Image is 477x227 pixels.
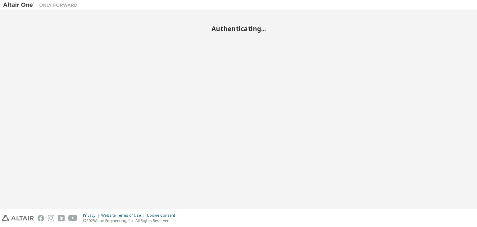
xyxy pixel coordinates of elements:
[38,215,44,221] img: facebook.svg
[2,215,34,221] img: altair_logo.svg
[58,215,65,221] img: linkedin.svg
[83,218,179,223] p: © 2025 Altair Engineering, Inc. All Rights Reserved.
[101,213,147,218] div: Website Terms of Use
[48,215,54,221] img: instagram.svg
[3,2,81,8] img: Altair One
[68,215,77,221] img: youtube.svg
[83,213,101,218] div: Privacy
[147,213,179,218] div: Cookie Consent
[3,25,474,33] h2: Authenticating...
